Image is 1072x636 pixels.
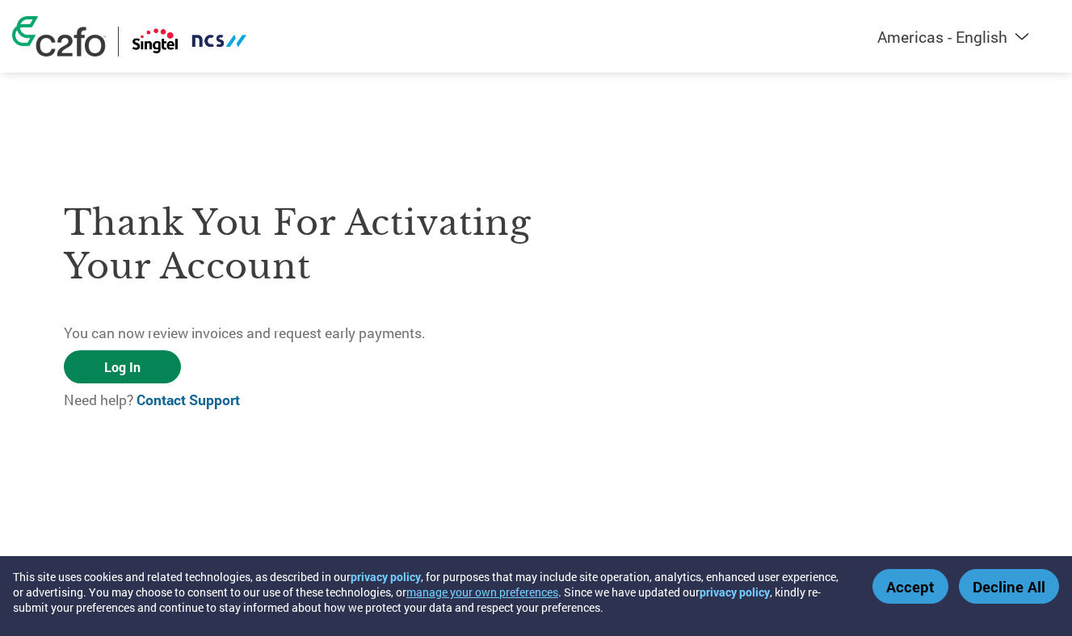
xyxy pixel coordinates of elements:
[13,569,849,615] div: This site uses cookies and related technologies, as described in our , for purposes that may incl...
[64,201,536,288] h3: Thank you for activating your account
[64,323,536,344] p: You can now review invoices and request early payments.
[700,584,770,600] a: privacy policy
[12,16,106,56] img: c2fo logo
[872,569,948,604] button: Accept
[959,569,1059,604] button: Decline All
[64,390,536,411] p: Need help?
[137,391,240,409] a: Contact Support
[351,569,421,584] a: privacy policy
[406,584,558,600] button: manage your own preferences
[64,350,181,383] a: Log In
[131,27,248,56] img: Singtel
